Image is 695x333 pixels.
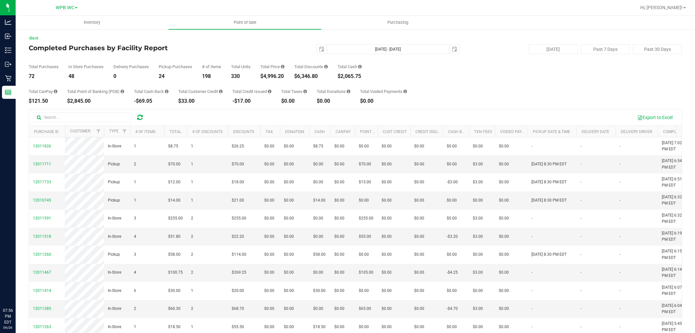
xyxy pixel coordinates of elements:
span: $0.00 [499,251,509,258]
span: $0.00 [499,143,509,149]
span: - [619,179,620,185]
input: Search... [34,113,132,122]
span: $0.00 [313,215,323,221]
span: - [531,288,532,294]
span: $255.00 [232,215,246,221]
span: $0.00 [499,269,509,276]
span: - [619,161,620,167]
span: 12011826 [33,144,51,148]
span: -$4.25 [447,269,458,276]
div: Total Units [231,65,251,69]
span: $55.50 [232,324,244,330]
inline-svg: Reports [5,89,11,96]
span: - [619,288,620,294]
span: $30.00 [313,288,326,294]
a: # of Items [135,129,155,134]
span: 12011733 [33,180,51,184]
span: $8.75 [313,143,323,149]
div: Total Voided Payments [360,89,407,94]
span: $70.00 [359,161,371,167]
span: $0.00 [499,306,509,312]
span: 2 [191,234,193,240]
button: Past 7 Days [581,44,630,54]
span: $0.00 [414,288,424,294]
span: [DATE] 6:04 PM EDT [662,303,687,315]
div: Total Taxes [281,89,307,94]
span: - [580,179,581,185]
span: $14.00 [313,197,326,204]
a: Inventory [16,16,168,29]
span: $114.00 [232,251,246,258]
span: - [619,234,620,240]
span: - [580,143,581,149]
div: $0.00 [360,98,407,104]
span: $51.80 [168,234,181,240]
span: $0.00 [382,234,392,240]
span: 12011263 [33,325,51,329]
span: - [619,269,620,276]
span: $0.00 [382,306,392,312]
div: $0.00 [281,98,307,104]
span: $0.00 [447,143,457,149]
span: $15.00 [359,179,371,185]
span: $0.00 [313,234,323,240]
span: $0.00 [382,215,392,221]
a: # of Discounts [192,129,223,134]
span: $0.00 [499,179,509,185]
span: 1 [134,324,136,330]
a: Tax [266,129,273,134]
inline-svg: Inventory [5,47,11,53]
div: Total Purchases [29,65,59,69]
span: $0.00 [359,143,369,149]
span: $0.00 [447,197,457,204]
span: - [580,251,581,258]
span: $0.00 [473,251,483,258]
span: $55.00 [359,234,371,240]
span: $0.00 [284,143,294,149]
span: $0.00 [264,251,274,258]
span: $0.00 [414,215,424,221]
span: 12011385 [33,306,51,311]
a: Back [29,36,38,40]
span: $0.00 [414,251,424,258]
span: - [580,234,581,240]
span: Purchasing [379,20,417,25]
span: -$3.20 [447,234,458,240]
span: 6 [134,288,136,294]
div: Total Customer Credit [178,89,223,94]
div: Delivery Purchases [113,65,149,69]
div: $0.00 [317,98,350,104]
div: -$69.05 [134,98,168,104]
span: $0.00 [414,161,424,167]
span: 12010745 [33,198,51,203]
span: In-Store [108,234,121,240]
span: [DATE] 6:19 PM EDT [662,230,687,243]
span: $0.00 [264,234,274,240]
span: $0.00 [284,197,294,204]
span: $12.00 [168,179,181,185]
div: $2,845.00 [67,98,124,104]
div: # of Items [202,65,221,69]
span: 2 [134,306,136,312]
span: [DATE] 8:30 PM EDT [531,251,567,258]
span: $0.00 [499,197,509,204]
span: $18.00 [232,179,244,185]
div: Total Cash Back [134,89,168,94]
span: select [317,45,326,54]
a: Donation [285,129,304,134]
span: WPB WC [56,5,74,10]
span: 1 [191,161,193,167]
a: Completed At [663,129,691,134]
span: $269.25 [232,269,246,276]
span: [DATE] 8:30 PM EDT [531,197,567,204]
span: $0.00 [334,143,344,149]
a: Discounts [233,129,254,134]
span: $0.00 [264,288,274,294]
span: $255.00 [168,215,183,221]
span: $0.00 [499,288,509,294]
h4: Completed Purchases by Facility Report [29,44,246,52]
span: $14.00 [168,197,181,204]
span: Inventory [75,20,109,25]
a: Cust Credit [383,129,407,134]
span: $0.00 [284,179,294,185]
